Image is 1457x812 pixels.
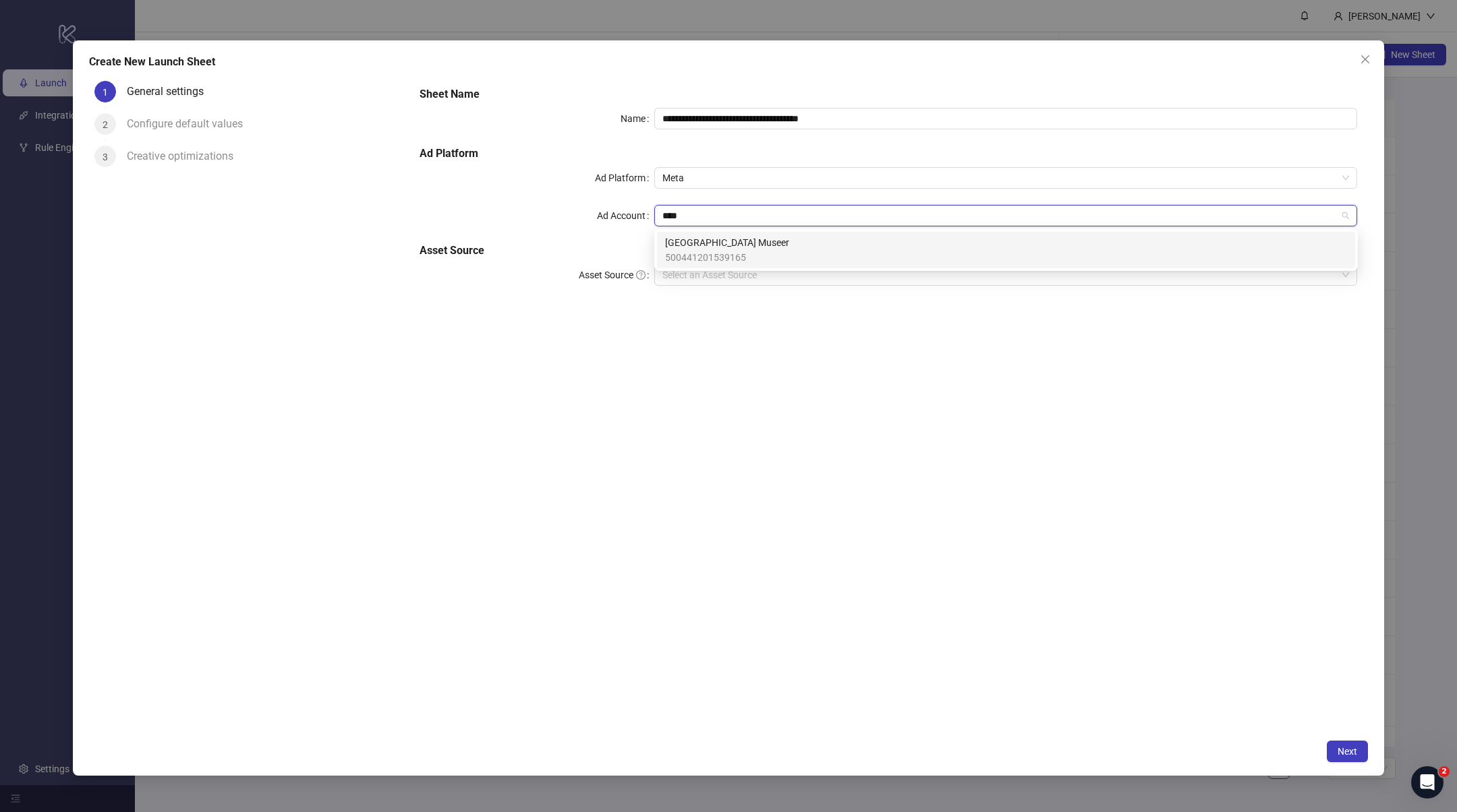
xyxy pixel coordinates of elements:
[662,206,1338,226] input: Ad Account
[127,146,244,167] div: Creative optimizations
[1354,49,1376,70] button: Close
[621,108,654,129] label: Name
[103,152,108,162] span: 3
[657,232,1355,268] div: Ringkøbing Fjord Museer
[127,81,215,102] div: General settings
[1338,746,1357,757] span: Next
[662,168,1350,188] span: Meta
[595,167,654,189] label: Ad Platform
[420,243,1357,259] h5: Asset Source
[89,54,1368,70] div: Create New Launch Sheet
[420,146,1357,162] h5: Ad Platform
[1360,54,1371,65] span: close
[579,264,654,286] label: Asset Source
[1327,741,1368,762] button: Next
[103,119,108,130] span: 2
[420,86,1357,102] h5: Sheet Name
[597,205,654,226] label: Ad Account
[127,113,254,135] div: Configure default values
[103,87,108,98] span: 1
[1411,766,1444,799] iframe: Intercom live chat
[654,108,1358,129] input: Name
[1439,766,1450,777] span: 2
[636,270,646,280] span: question-circle
[665,235,789,250] span: [GEOGRAPHIC_DATA] Museer
[665,250,789,265] span: 500441201539165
